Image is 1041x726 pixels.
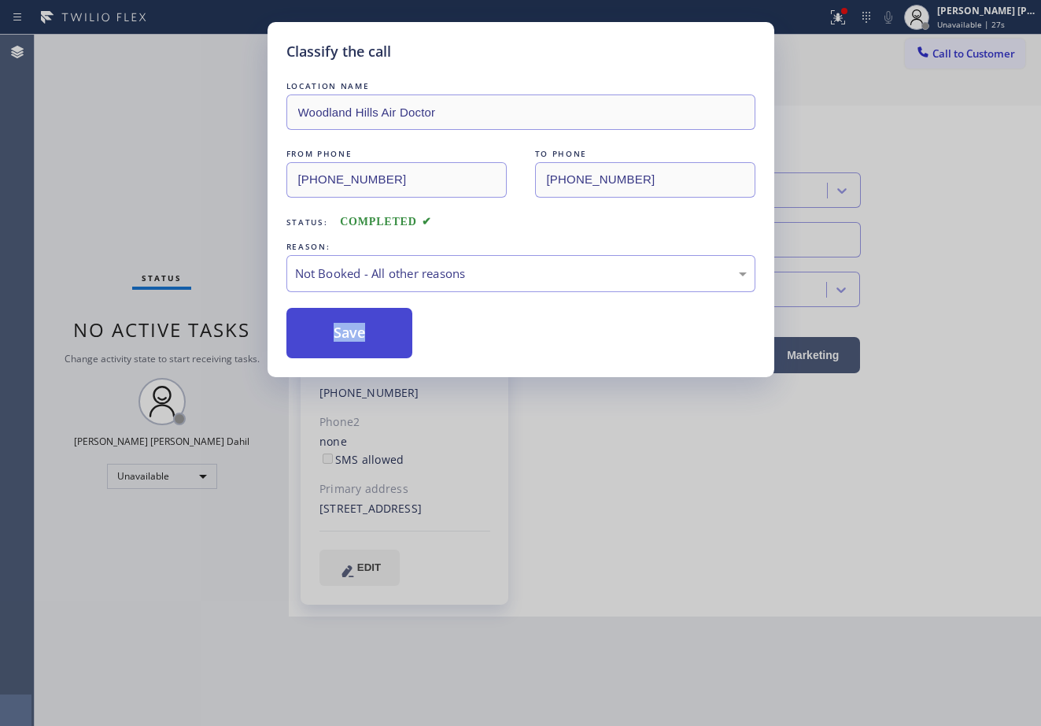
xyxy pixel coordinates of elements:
[286,162,507,198] input: From phone
[286,308,413,358] button: Save
[535,146,755,162] div: TO PHONE
[286,239,755,255] div: REASON:
[535,162,755,198] input: To phone
[295,265,747,283] div: Not Booked - All other reasons
[340,216,431,228] span: COMPLETED
[286,78,755,94] div: LOCATION NAME
[286,146,507,162] div: FROM PHONE
[286,217,328,228] span: Status:
[286,41,391,62] h5: Classify the call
